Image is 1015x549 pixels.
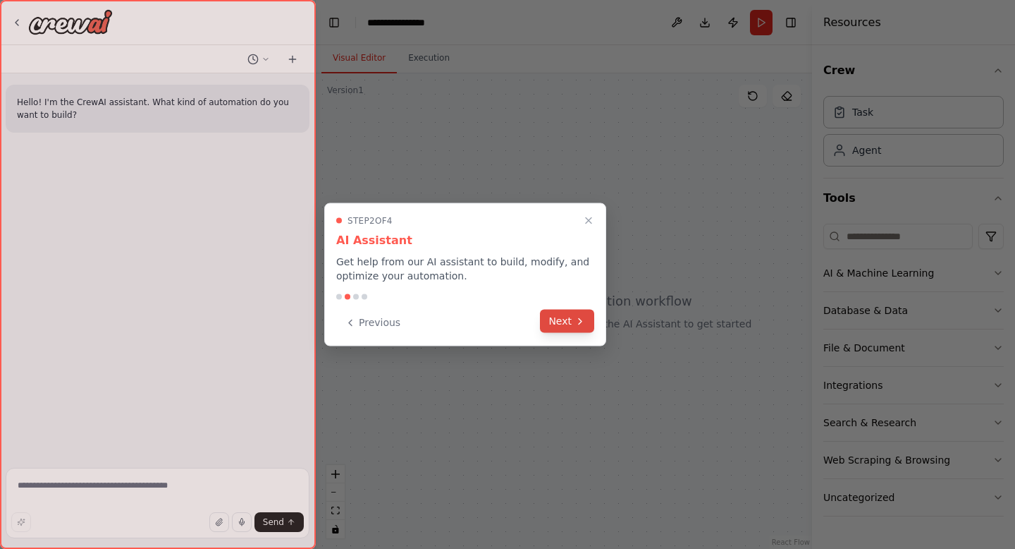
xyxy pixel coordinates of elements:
[324,13,344,32] button: Hide left sidebar
[336,232,594,249] h3: AI Assistant
[336,255,594,283] p: Get help from our AI assistant to build, modify, and optimize your automation.
[347,215,393,227] span: Step 2 of 4
[336,311,409,334] button: Previous
[580,212,597,229] button: Close walkthrough
[540,310,594,333] button: Next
